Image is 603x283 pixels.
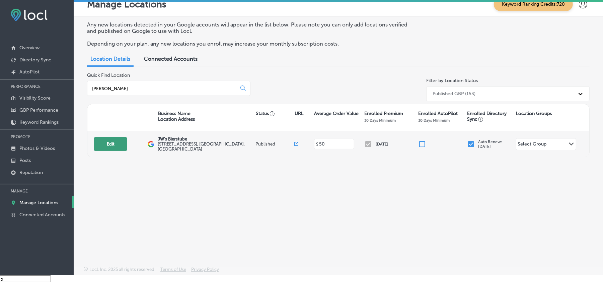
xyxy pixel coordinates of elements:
[11,9,48,21] img: fda3e92497d09a02dc62c9cd864e3231.png
[19,45,40,51] p: Overview
[144,56,198,62] span: Connected Accounts
[19,69,40,75] p: AutoPilot
[19,146,55,151] p: Photos & Videos
[90,56,130,62] span: Location Details
[87,41,414,47] p: Depending on your plan, any new locations you enroll may increase your monthly subscription costs.
[191,267,219,275] a: Privacy Policy
[426,78,478,83] label: Filter by Location Status
[87,21,414,34] p: Any new locations detected in your Google accounts will appear in the list below. Please note you...
[467,111,513,122] p: Enrolled Directory Sync
[148,141,154,148] img: logo
[19,95,51,101] p: Visibility Score
[433,91,475,97] div: Published GBP (153)
[158,111,195,122] p: Business Name Location Address
[255,141,295,147] p: Published
[478,139,503,149] p: Auto Renew: [DATE]
[19,107,58,113] p: GBP Performance
[160,267,186,275] a: Terms of Use
[19,57,51,63] p: Directory Sync
[314,111,359,116] p: Average Order Value
[364,111,403,116] p: Enrolled Premium
[518,141,547,149] div: Select Group
[89,267,155,272] p: Locl, Inc. 2025 all rights reserved.
[364,118,396,123] p: 30 Days Minimum
[19,119,59,125] p: Keyword Rankings
[158,141,254,152] label: [STREET_ADDRESS] , [GEOGRAPHIC_DATA], [GEOGRAPHIC_DATA]
[376,142,388,147] p: [DATE]
[418,111,458,116] p: Enrolled AutoPilot
[19,170,43,175] p: Reputation
[295,111,303,116] p: URL
[158,136,254,141] p: JW's Bierstube
[19,158,31,163] p: Posts
[19,200,58,206] p: Manage Locations
[87,72,130,78] label: Quick Find Location
[418,118,450,123] p: 30 Days Minimum
[91,86,235,92] input: All Locations
[316,142,318,147] p: $
[516,111,552,116] p: Location Groups
[256,111,295,116] p: Status
[94,137,127,151] button: Edit
[19,212,65,218] p: Connected Accounts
